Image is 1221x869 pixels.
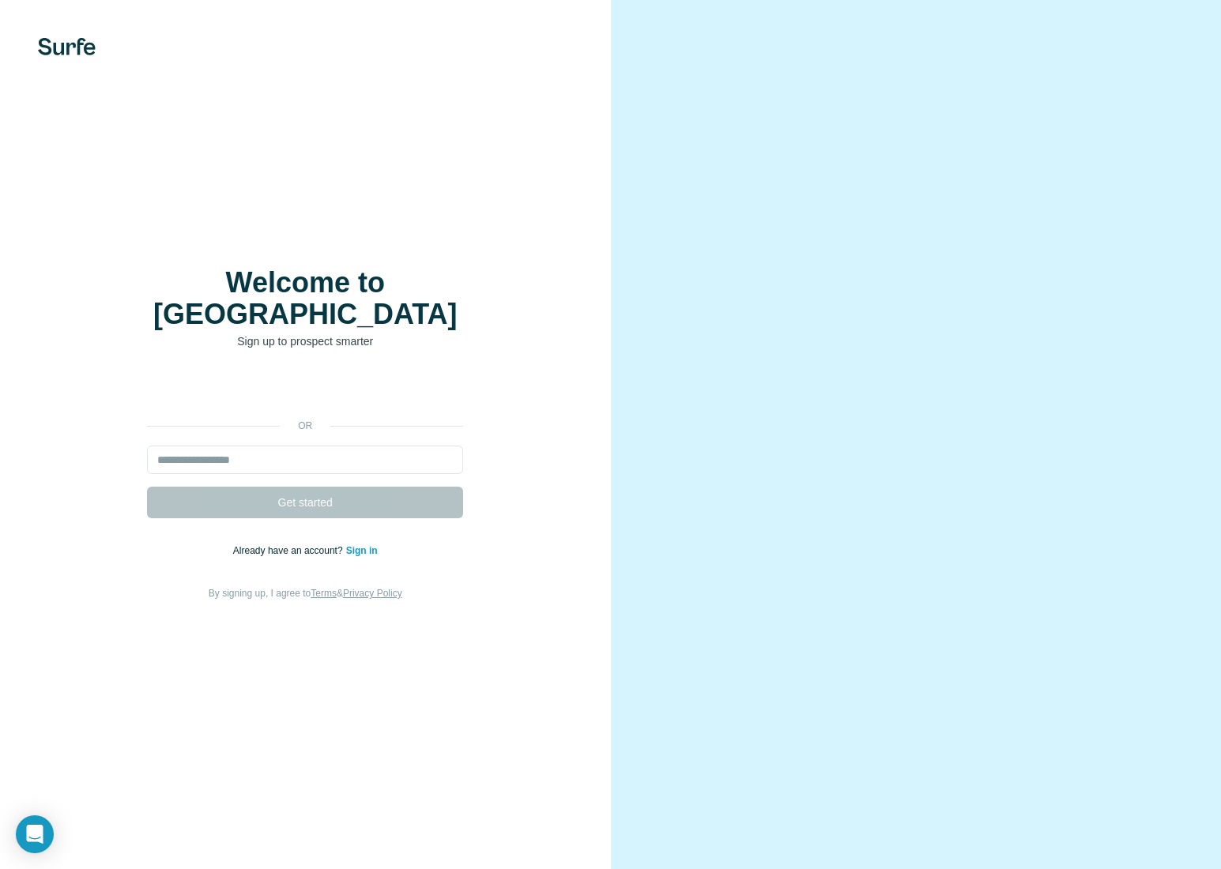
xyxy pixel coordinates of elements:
[147,267,463,330] h1: Welcome to [GEOGRAPHIC_DATA]
[280,419,330,433] p: or
[147,333,463,349] p: Sign up to prospect smarter
[343,588,402,599] a: Privacy Policy
[346,545,378,556] a: Sign in
[311,588,337,599] a: Terms
[16,815,54,853] div: Open Intercom Messenger
[233,545,346,556] span: Already have an account?
[38,38,96,55] img: Surfe's logo
[209,588,402,599] span: By signing up, I agree to &
[139,373,471,408] iframe: Sign in with Google Button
